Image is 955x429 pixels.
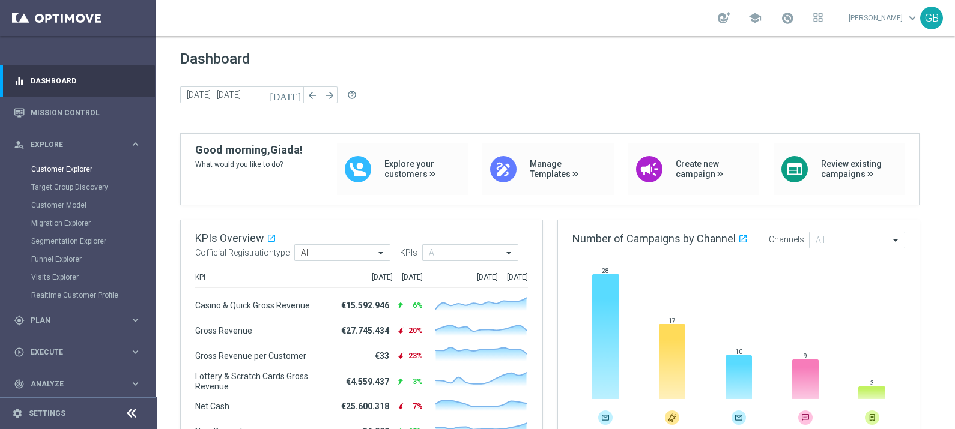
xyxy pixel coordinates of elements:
i: play_circle_outline [14,347,25,358]
div: Migration Explorer [31,214,155,232]
i: track_changes [14,379,25,389]
a: Customer Model [31,200,125,210]
div: Segmentation Explorer [31,232,155,250]
i: keyboard_arrow_right [130,314,141,326]
a: Target Group Discovery [31,182,125,192]
button: Mission Control [13,108,142,118]
div: Visits Explorer [31,268,155,286]
a: [PERSON_NAME]keyboard_arrow_down [847,9,920,27]
div: Customer Model [31,196,155,214]
i: keyboard_arrow_right [130,139,141,150]
a: Realtime Customer Profile [31,290,125,300]
a: Customer Explorer [31,164,125,174]
i: person_search [14,139,25,150]
button: person_search Explore keyboard_arrow_right [13,140,142,149]
div: Dashboard [14,65,141,97]
div: Execute [14,347,130,358]
a: Settings [29,410,65,417]
i: equalizer [14,76,25,86]
button: track_changes Analyze keyboard_arrow_right [13,379,142,389]
span: school [748,11,762,25]
span: Execute [31,349,130,356]
i: keyboard_arrow_right [130,378,141,389]
span: Analyze [31,380,130,388]
div: Plan [14,315,130,326]
a: Mission Control [31,97,141,128]
i: keyboard_arrow_right [130,346,141,358]
i: settings [12,408,23,419]
span: Plan [31,317,130,324]
div: Target Group Discovery [31,178,155,196]
a: Visits Explorer [31,272,125,282]
i: gps_fixed [14,315,25,326]
span: keyboard_arrow_down [906,11,919,25]
div: Realtime Customer Profile [31,286,155,304]
a: Dashboard [31,65,141,97]
div: GB [920,7,943,29]
button: equalizer Dashboard [13,76,142,86]
div: Mission Control [14,97,141,128]
button: play_circle_outline Execute keyboard_arrow_right [13,347,142,357]
div: Customer Explorer [31,160,155,178]
button: gps_fixed Plan keyboard_arrow_right [13,316,142,325]
div: Funnel Explorer [31,250,155,268]
a: Funnel Explorer [31,254,125,264]
span: Explore [31,141,130,148]
div: Explore [14,139,130,150]
a: Migration Explorer [31,218,125,228]
div: Analyze [14,379,130,389]
a: Segmentation Explorer [31,236,125,246]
